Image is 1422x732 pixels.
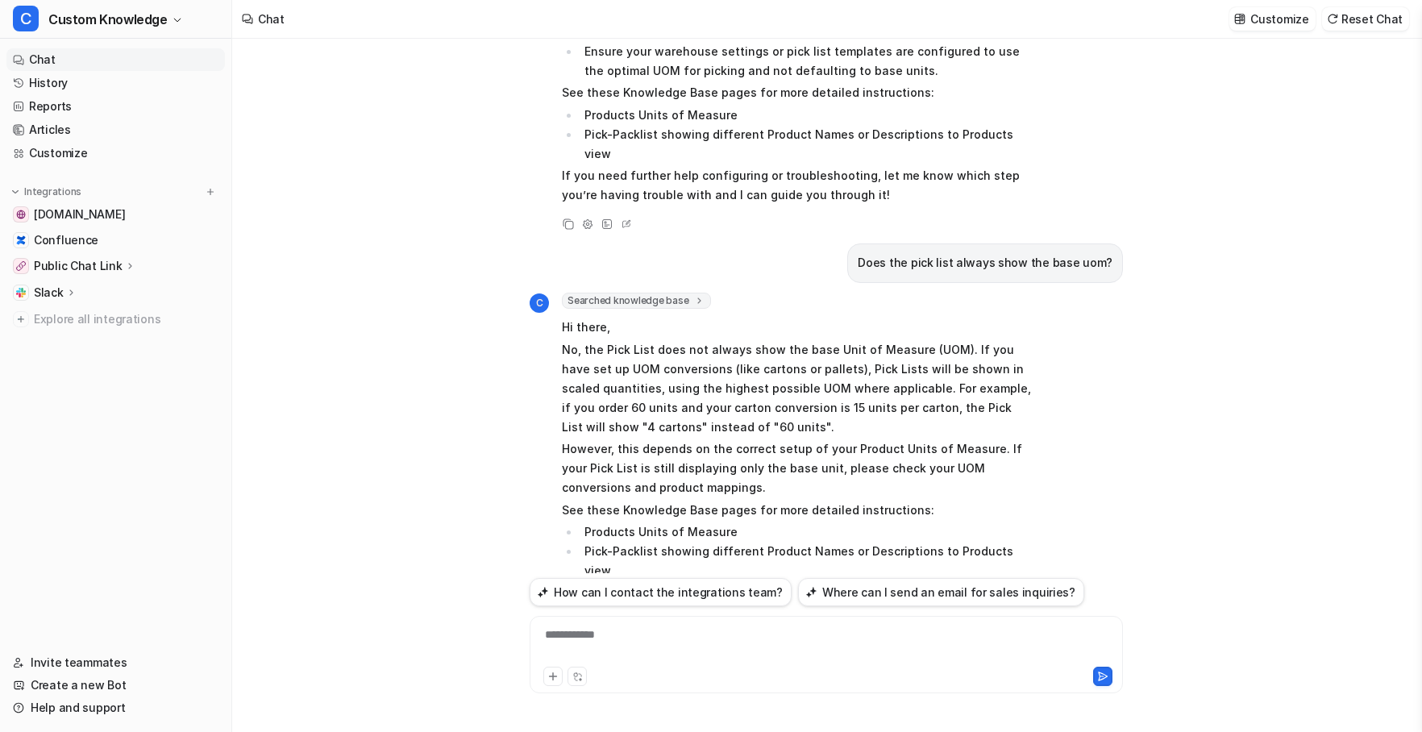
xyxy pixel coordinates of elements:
[13,311,29,327] img: explore all integrations
[6,674,225,697] a: Create a new Bot
[580,522,1033,542] li: Products Units of Measure
[562,166,1033,205] p: If you need further help configuring or troubleshooting, let me know which step you’re having tro...
[580,125,1033,164] li: Pick-Packlist showing different Product Names or Descriptions to Products view
[6,72,225,94] a: History
[6,95,225,118] a: Reports
[562,501,1033,520] p: See these Knowledge Base pages for more detailed instructions:
[34,306,218,332] span: Explore all integrations
[34,285,64,301] p: Slack
[34,232,98,248] span: Confluence
[6,184,86,200] button: Integrations
[562,439,1033,497] p: However, this depends on the correct setup of your Product Units of Measure. If your Pick List is...
[6,48,225,71] a: Chat
[562,340,1033,437] p: No, the Pick List does not always show the base Unit of Measure (UOM). If you have set up UOM con...
[6,142,225,164] a: Customize
[6,119,225,141] a: Articles
[1250,10,1308,27] p: Customize
[6,651,225,674] a: Invite teammates
[258,10,285,27] div: Chat
[6,203,225,226] a: help.cartoncloud.com[DOMAIN_NAME]
[10,186,21,198] img: expand menu
[48,8,168,31] span: Custom Knowledge
[530,293,549,313] span: C
[16,235,26,245] img: Confluence
[16,288,26,297] img: Slack
[6,697,225,719] a: Help and support
[16,210,26,219] img: help.cartoncloud.com
[562,293,711,309] span: Searched knowledge base
[205,186,216,198] img: menu_add.svg
[6,229,225,252] a: ConfluenceConfluence
[24,185,81,198] p: Integrations
[1234,13,1245,25] img: customize
[562,83,1033,102] p: See these Knowledge Base pages for more detailed instructions:
[34,206,125,223] span: [DOMAIN_NAME]
[580,106,1033,125] li: Products Units of Measure
[580,42,1033,81] li: Ensure your warehouse settings or pick list templates are configured to use the optimal UOM for p...
[6,308,225,331] a: Explore all integrations
[1229,7,1315,31] button: Customize
[798,578,1084,606] button: Where can I send an email for sales inquiries?
[562,318,1033,337] p: Hi there,
[1322,7,1409,31] button: Reset Chat
[580,542,1033,580] li: Pick-Packlist showing different Product Names or Descriptions to Products view
[530,578,792,606] button: How can I contact the integrations team?
[13,6,39,31] span: C
[858,253,1112,272] p: Does the pick list always show the base uom?
[16,261,26,271] img: Public Chat Link
[34,258,123,274] p: Public Chat Link
[1327,13,1338,25] img: reset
